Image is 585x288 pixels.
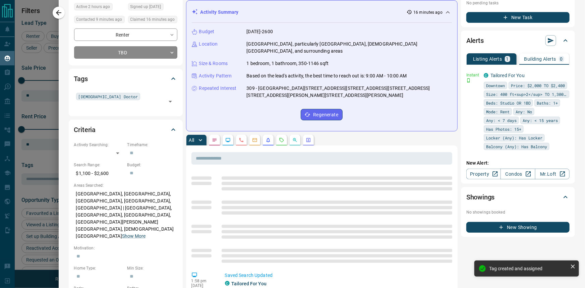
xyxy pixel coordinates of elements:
div: Mon Aug 18 2025 [74,16,125,25]
svg: Push Notification Only [466,78,471,83]
div: Mon Aug 18 2025 [128,16,177,25]
p: 1 [506,57,509,61]
button: Show More [122,233,145,240]
p: Min Size: [127,265,177,271]
p: Activity Pattern [199,72,232,79]
p: [GEOGRAPHIC_DATA], particularly [GEOGRAPHIC_DATA], [DEMOGRAPHIC_DATA][GEOGRAPHIC_DATA], and surro... [247,41,452,55]
a: Property [466,169,501,179]
span: Beds: Studio OR 1BD [486,100,531,106]
p: [DATE] [191,283,215,288]
p: [GEOGRAPHIC_DATA], [GEOGRAPHIC_DATA], [GEOGRAPHIC_DATA], [GEOGRAPHIC_DATA], [GEOGRAPHIC_DATA] | [... [74,188,177,242]
span: Balcony (Any): Has Balcony [486,143,547,150]
svg: Requests [279,137,284,143]
svg: Emails [252,137,257,143]
p: 1:58 pm [191,279,215,283]
svg: Agent Actions [306,137,311,143]
p: 309 - [GEOGRAPHIC_DATA][STREET_ADDRESS][STREET_ADDRESS][STREET_ADDRESS][STREET_ADDRESS][PERSON_NA... [247,85,452,99]
span: Signed up [DATE] [130,3,161,10]
button: Regenerate [301,109,343,120]
svg: Opportunities [292,137,298,143]
p: Budget [199,28,215,35]
span: Any: < 7 days [486,117,517,124]
p: 0 [560,57,563,61]
p: Repeated Interest [199,85,237,92]
p: Home Type: [74,265,124,271]
p: Actively Searching: [74,142,124,148]
p: Instant [466,72,480,78]
p: All [189,138,194,142]
svg: Listing Alerts [266,137,271,143]
button: Open [166,97,175,106]
p: Size & Rooms [199,60,228,67]
button: New Showing [466,222,570,233]
h2: Tags [74,73,88,84]
div: Activity Summary16 minutes ago [192,6,452,18]
svg: Lead Browsing Activity [225,137,231,143]
p: Building Alerts [524,57,556,61]
a: Condos [501,169,535,179]
div: Tags [74,71,177,87]
p: 1 bedroom, 1 bathroom, 350-1146 sqft [247,60,329,67]
p: Saved Search Updated [225,272,450,279]
div: Showings [466,189,570,205]
div: TBD [74,46,177,59]
div: Tag created and assigned [489,266,568,271]
p: 16 minutes ago [413,9,443,15]
span: Any: No [516,108,532,115]
p: Location [199,41,218,48]
span: Locker (Any): Has Locker [486,134,542,141]
h2: Criteria [74,124,96,135]
p: Timeframe: [127,142,177,148]
p: No showings booked [466,209,570,215]
span: Any: < 15 years [523,117,558,124]
h2: Alerts [466,35,484,46]
span: Downtown [486,82,505,89]
span: Mode: Rent [486,108,510,115]
div: Criteria [74,122,177,138]
p: Motivation: [74,245,177,251]
span: [DEMOGRAPHIC_DATA] Doctor [78,93,138,100]
span: Active 2 hours ago [76,3,110,10]
svg: Calls [239,137,244,143]
button: New Task [466,12,570,23]
div: Mon Aug 18 2025 [74,3,125,12]
p: Search Range: [74,162,124,168]
p: $1,100 - $2,600 [74,168,124,179]
span: Baths: 1+ [537,100,558,106]
span: Size: 400 ft<sup>2</sup> TO 1,300 ft<sup>2</sup> [486,91,567,98]
a: Tailored For You [232,281,267,286]
div: condos.ca [484,73,488,78]
span: Contacted 9 minutes ago [76,16,122,23]
p: [DATE]-2600 [247,28,273,35]
p: Areas Searched: [74,182,177,188]
span: Has Photos: 15+ [486,126,521,132]
p: Activity Summary [200,9,239,16]
div: Alerts [466,33,570,49]
p: Budget: [127,162,177,168]
span: Claimed 16 minutes ago [130,16,175,23]
p: New Alert: [466,160,570,167]
div: condos.ca [225,281,230,286]
div: Renter [74,28,177,41]
div: Mon Aug 11 2025 [128,3,177,12]
svg: Notes [212,137,217,143]
a: Tailored For You [490,73,525,78]
h2: Showings [466,192,495,203]
p: Based on the lead's activity, the best time to reach out is: 9:00 AM - 10:00 AM [247,72,407,79]
span: Price: $2,000 TO $2,400 [511,82,565,89]
p: Listing Alerts [473,57,502,61]
a: Mr.Loft [535,169,570,179]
